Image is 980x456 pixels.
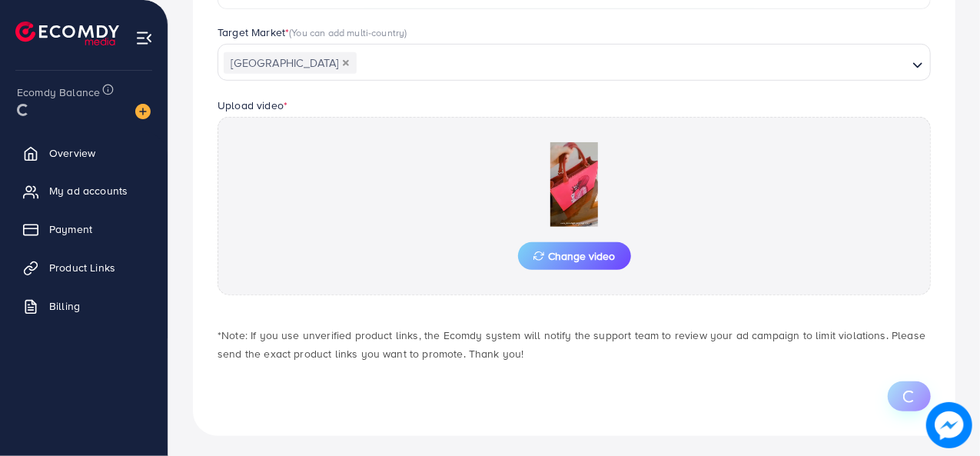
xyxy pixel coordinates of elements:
[49,183,128,198] span: My ad accounts
[218,326,931,363] p: *Note: If you use unverified product links, the Ecomdy system will notify the support team to rev...
[218,44,931,81] div: Search for option
[518,242,631,270] button: Change video
[49,260,115,275] span: Product Links
[533,251,616,261] span: Change video
[135,29,153,47] img: menu
[17,85,100,100] span: Ecomdy Balance
[218,98,287,113] label: Upload video
[224,52,357,74] span: [GEOGRAPHIC_DATA]
[12,252,156,283] a: Product Links
[926,402,972,448] img: image
[12,291,156,321] a: Billing
[49,145,95,161] span: Overview
[12,138,156,168] a: Overview
[15,22,119,45] img: logo
[289,25,407,39] span: (You can add multi-country)
[497,142,651,227] img: Preview Image
[49,221,92,237] span: Payment
[342,59,350,67] button: Deselect Pakistan
[12,214,156,245] a: Payment
[358,52,906,75] input: Search for option
[135,104,151,119] img: image
[12,175,156,206] a: My ad accounts
[218,25,407,40] label: Target Market
[49,298,80,314] span: Billing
